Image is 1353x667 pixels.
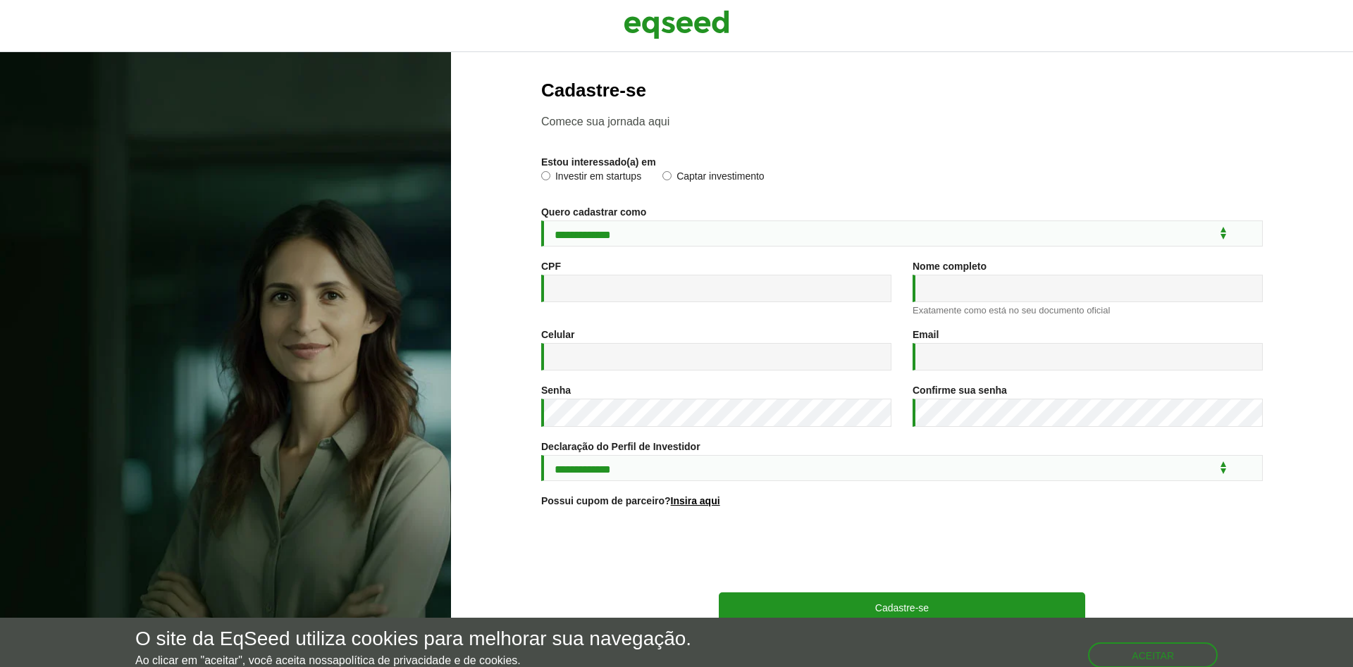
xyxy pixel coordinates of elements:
label: Senha [541,385,571,395]
h2: Cadastre-se [541,80,1263,101]
label: Nome completo [913,261,987,271]
a: política de privacidade e de cookies [339,655,518,666]
input: Captar investimento [662,171,672,180]
label: Celular [541,330,574,339]
label: Email [913,330,939,339]
input: Investir em startups [541,171,550,180]
label: Quero cadastrar como [541,207,646,217]
a: Insira aqui [671,496,720,506]
p: Ao clicar em "aceitar", você aceita nossa . [135,654,691,667]
label: CPF [541,261,561,271]
h5: O site da EqSeed utiliza cookies para melhorar sua navegação. [135,628,691,650]
p: Comece sua jornada aqui [541,115,1263,128]
label: Investir em startups [541,171,641,185]
div: Exatamente como está no seu documento oficial [913,306,1263,315]
img: EqSeed Logo [624,7,729,42]
label: Captar investimento [662,171,765,185]
iframe: reCAPTCHA [795,523,1009,578]
label: Estou interessado(a) em [541,157,656,167]
label: Confirme sua senha [913,385,1007,395]
label: Possui cupom de parceiro? [541,496,720,506]
button: Cadastre-se [719,592,1085,622]
label: Declaração do Perfil de Investidor [541,442,700,451]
